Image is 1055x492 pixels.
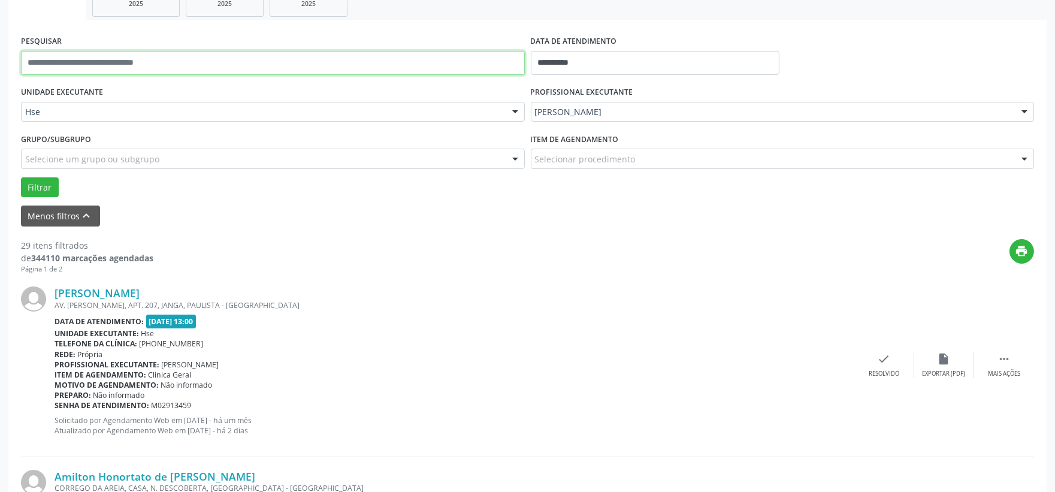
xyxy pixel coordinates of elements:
div: Exportar (PDF) [923,370,966,378]
p: Solicitado por Agendamento Web em [DATE] - há um mês Atualizado por Agendamento Web em [DATE] - h... [55,415,854,436]
span: M02913459 [152,400,192,410]
b: Senha de atendimento: [55,400,149,410]
a: Amilton Honortato de [PERSON_NAME] [55,470,255,483]
div: 29 itens filtrados [21,239,153,252]
strong: 344110 marcações agendadas [31,252,153,264]
span: Não informado [161,380,213,390]
span: [DATE] 13:00 [146,315,197,328]
span: Clinica Geral [149,370,192,380]
div: de [21,252,153,264]
button: Menos filtroskeyboard_arrow_up [21,206,100,227]
b: Data de atendimento: [55,316,144,327]
b: Telefone da clínica: [55,339,137,349]
i: print [1015,245,1029,258]
button: print [1009,239,1034,264]
label: PESQUISAR [21,32,62,51]
span: [PERSON_NAME] [535,106,1010,118]
i:  [997,352,1011,366]
label: Item de agendamento [531,130,619,149]
label: Grupo/Subgrupo [21,130,91,149]
span: Própria [78,349,103,360]
div: Página 1 de 2 [21,264,153,274]
span: [PHONE_NUMBER] [140,339,204,349]
i: insert_drive_file [938,352,951,366]
i: keyboard_arrow_up [80,209,93,222]
div: AV. [PERSON_NAME], APT. 207, JANGA, PAULISTA - [GEOGRAPHIC_DATA] [55,300,854,310]
div: Mais ações [988,370,1020,378]
i: check [878,352,891,366]
span: Hse [25,106,500,118]
b: Unidade executante: [55,328,139,339]
label: PROFISSIONAL EXECUTANTE [531,83,633,102]
b: Profissional executante: [55,360,159,370]
span: Não informado [93,390,145,400]
button: Filtrar [21,177,59,198]
b: Motivo de agendamento: [55,380,159,390]
span: Selecionar procedimento [535,153,636,165]
label: DATA DE ATENDIMENTO [531,32,617,51]
span: Selecione um grupo ou subgrupo [25,153,159,165]
b: Item de agendamento: [55,370,146,380]
b: Preparo: [55,390,91,400]
span: [PERSON_NAME] [162,360,219,370]
div: Resolvido [869,370,899,378]
b: Rede: [55,349,75,360]
label: UNIDADE EXECUTANTE [21,83,103,102]
span: Hse [141,328,155,339]
img: img [21,286,46,312]
a: [PERSON_NAME] [55,286,140,300]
